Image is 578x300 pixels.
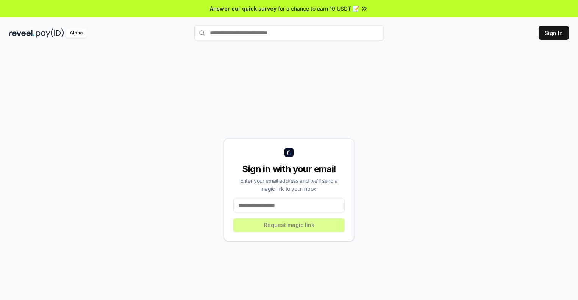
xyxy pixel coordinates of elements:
[233,163,345,175] div: Sign in with your email
[66,28,87,38] div: Alpha
[278,5,359,12] span: for a chance to earn 10 USDT 📝
[9,28,34,38] img: reveel_dark
[210,5,277,12] span: Answer our quick survey
[233,177,345,193] div: Enter your email address and we’ll send a magic link to your inbox.
[36,28,64,38] img: pay_id
[284,148,294,157] img: logo_small
[539,26,569,40] button: Sign In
